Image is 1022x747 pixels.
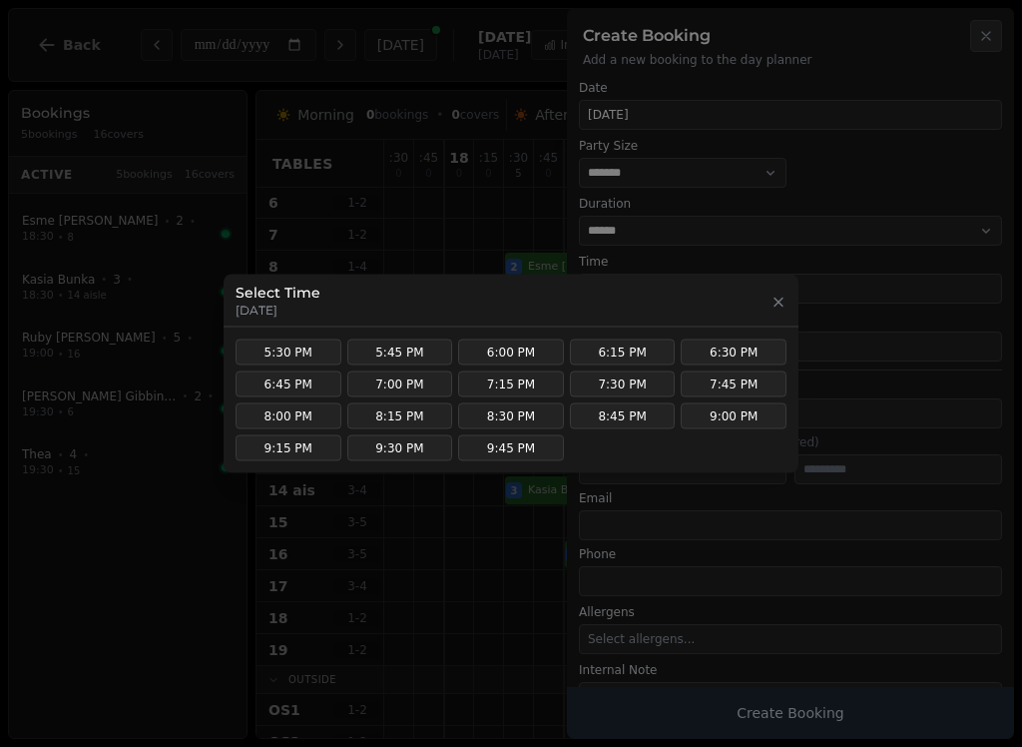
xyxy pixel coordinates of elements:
[681,340,786,366] button: 6:30 PM
[236,283,320,303] h3: Select Time
[458,340,564,366] button: 6:00 PM
[236,403,341,429] button: 8:00 PM
[570,372,676,397] button: 7:30 PM
[347,403,453,429] button: 8:15 PM
[570,340,676,366] button: 6:15 PM
[681,372,786,397] button: 7:45 PM
[458,403,564,429] button: 8:30 PM
[347,340,453,366] button: 5:45 PM
[458,435,564,461] button: 9:45 PM
[236,372,341,397] button: 6:45 PM
[458,372,564,397] button: 7:15 PM
[236,435,341,461] button: 9:15 PM
[347,435,453,461] button: 9:30 PM
[347,372,453,397] button: 7:00 PM
[236,303,320,319] p: [DATE]
[681,403,786,429] button: 9:00 PM
[236,340,341,366] button: 5:30 PM
[570,403,676,429] button: 8:45 PM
